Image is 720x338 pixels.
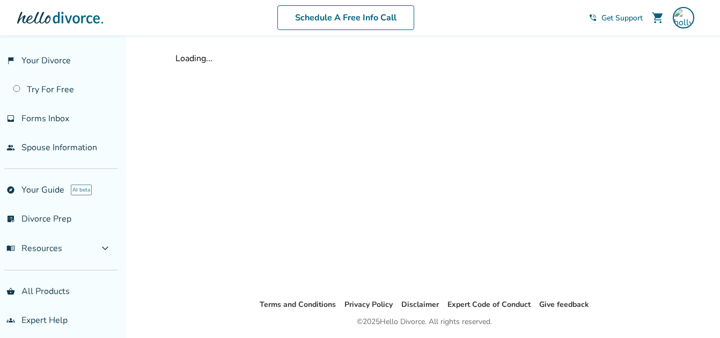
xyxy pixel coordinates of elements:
[357,315,492,328] div: © 2025 Hello Divorce. All rights reserved.
[401,298,439,311] li: Disclaimer
[6,143,15,152] span: people
[539,298,589,311] li: Give feedback
[6,244,15,253] span: menu_book
[447,299,531,310] a: Expert Code of Conduct
[71,185,92,195] span: AI beta
[6,287,15,296] span: shopping_basket
[6,56,15,65] span: flag_2
[6,243,62,254] span: Resources
[99,242,112,255] span: expand_more
[589,13,643,23] a: phone_in_talkGet Support
[6,316,15,325] span: groups
[260,299,336,310] a: Terms and Conditions
[6,186,15,194] span: explore
[651,11,664,24] span: shopping_cart
[6,215,15,223] span: list_alt_check
[277,5,414,30] a: Schedule A Free Info Call
[21,113,69,124] span: Forms Inbox
[589,13,597,22] span: phone_in_talk
[175,53,673,64] div: Loading...
[344,299,393,310] a: Privacy Policy
[601,13,643,23] span: Get Support
[673,7,694,28] img: hollymartin83@aol.com
[6,114,15,123] span: inbox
